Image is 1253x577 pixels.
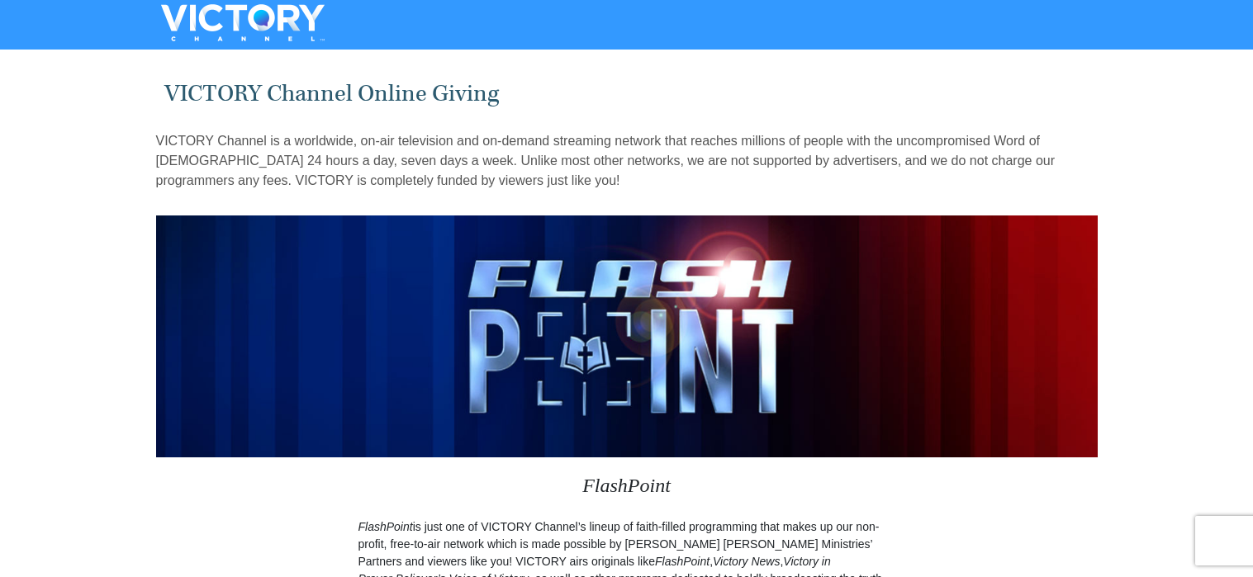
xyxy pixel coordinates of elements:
i: FlashPoint [358,520,413,533]
i: FlashPoint [655,555,710,568]
p: VICTORY Channel is a worldwide, on-air television and on-demand streaming network that reaches mi... [156,131,1098,191]
h1: VICTORY Channel Online Giving [164,80,1089,107]
i: Victory News [713,555,780,568]
img: VICTORYTHON - VICTORY Channel [140,4,346,41]
i: FlashPoint [582,475,671,496]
